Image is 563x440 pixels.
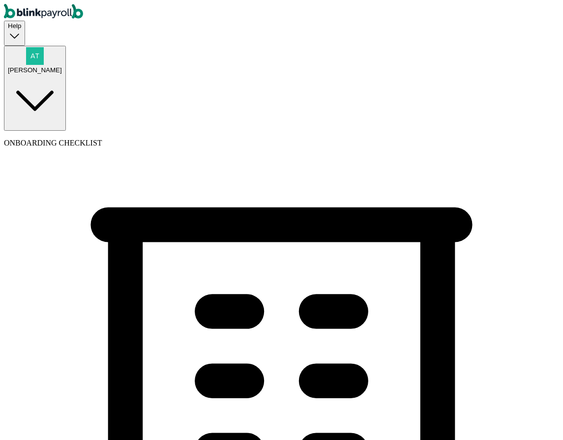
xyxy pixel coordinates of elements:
button: [PERSON_NAME] [4,46,66,131]
nav: Global [4,4,559,21]
span: Help [8,22,21,29]
iframe: Chat Widget [394,334,563,440]
span: [PERSON_NAME] [8,66,62,74]
button: Help [4,21,25,46]
p: ONBOARDING CHECKLIST [4,139,559,147]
